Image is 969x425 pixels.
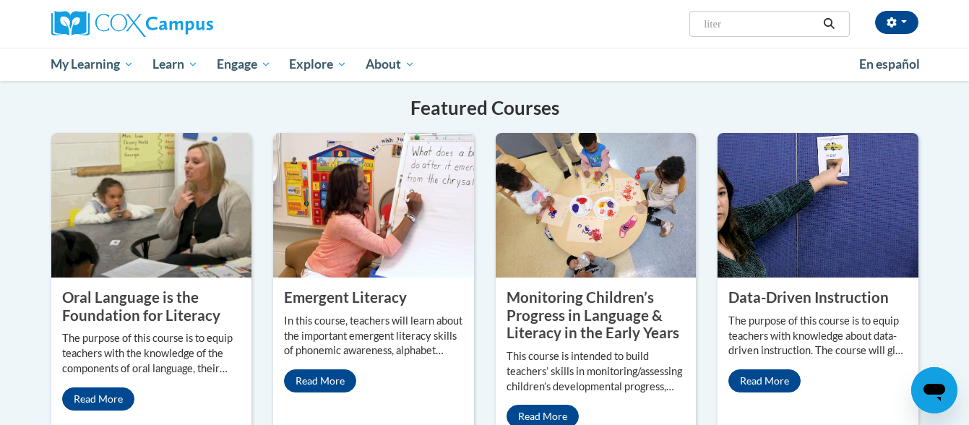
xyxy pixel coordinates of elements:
[280,48,356,81] a: Explore
[289,56,347,73] span: Explore
[728,369,801,392] a: Read More
[284,314,463,359] p: In this course, teachers will learn about the important emergent literacy skills of phonemic awar...
[718,133,918,278] img: Data-Driven Instruction
[30,48,940,81] div: Main menu
[728,288,889,306] property: Data-Driven Instruction
[859,56,920,72] span: En español
[818,15,840,33] button: Search
[51,94,918,122] h4: Featured Courses
[152,56,198,73] span: Learn
[911,367,957,413] iframe: Button to launch messaging window
[875,11,918,34] button: Account Settings
[51,11,213,37] img: Cox Campus
[284,369,356,392] a: Read More
[62,331,241,377] p: The purpose of this course is to equip teachers with the knowledge of the components of oral lang...
[42,48,144,81] a: My Learning
[366,56,415,73] span: About
[143,48,207,81] a: Learn
[284,288,407,306] property: Emergent Literacy
[496,133,697,278] img: Monitoring Children’s Progress in Language & Literacy in the Early Years
[62,288,220,324] property: Oral Language is the Foundation for Literacy
[207,48,280,81] a: Engage
[62,387,134,411] a: Read More
[356,48,424,81] a: About
[850,49,929,80] a: En español
[702,15,818,33] input: Search Courses
[507,288,679,341] property: Monitoring Children’s Progress in Language & Literacy in the Early Years
[273,133,474,278] img: Emergent Literacy
[51,133,252,278] img: Oral Language is the Foundation for Literacy
[51,56,134,73] span: My Learning
[51,11,326,37] a: Cox Campus
[728,314,908,359] p: The purpose of this course is to equip teachers with knowledge about data-driven instruction. The...
[217,56,271,73] span: Engage
[507,349,686,395] p: This course is intended to build teachers’ skills in monitoring/assessing children’s developmenta...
